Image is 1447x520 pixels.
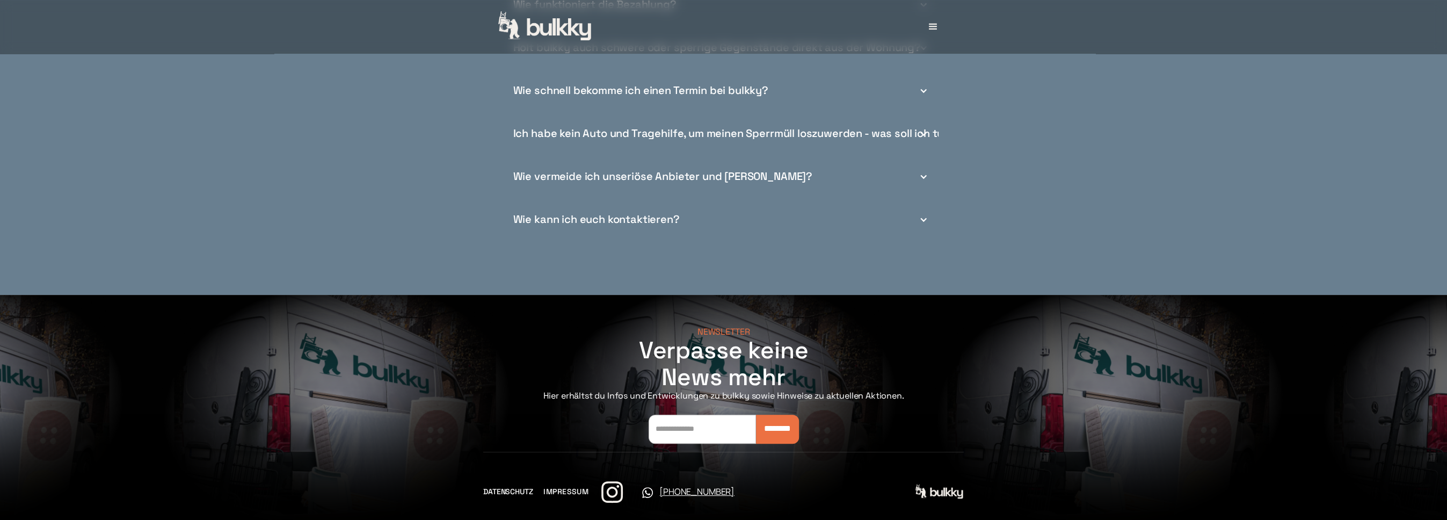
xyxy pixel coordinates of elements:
div: Wie kann ich euch kontaktieren? [513,214,680,225]
div: Ich habe kein Auto und Tragehilfe, um meinen Sperrmüll loszuwerden - was soll ich tun? [513,128,956,139]
div: Wie schnell bekomme ich einen Termin bei bulkky? [513,85,768,96]
a: DATENSCHUTZ [483,486,533,497]
div: NEWSLETTER [697,327,750,338]
h2: Verpasse keine News mehr [639,337,809,391]
div: Hier erhältst du Infos und Entwicklungen zu bulkky sowie Hinweise zu aktuellen Aktionen. [543,391,904,402]
a: IMPRESSUM [543,486,588,497]
div: Wie vermeide ich unseriöse Anbieter und [PERSON_NAME]? [513,171,812,182]
a: home [498,11,593,42]
div: Ich habe kein Auto und Tragehilfe, um meinen Sperrmüll loszuwerden - was soll ich tun? [509,112,939,155]
div: Wie vermeide ich unseriöse Anbieter und [PERSON_NAME]? [509,155,939,198]
a: [PHONE_NUMBER] [659,486,735,497]
form: Footer: Newsletter Opt-In [649,415,799,444]
div: Wie schnell bekomme ich einen Termin bei bulkky? [509,69,939,112]
div: Wie kann ich euch kontaktieren? [509,198,939,241]
div: menu [917,11,949,43]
